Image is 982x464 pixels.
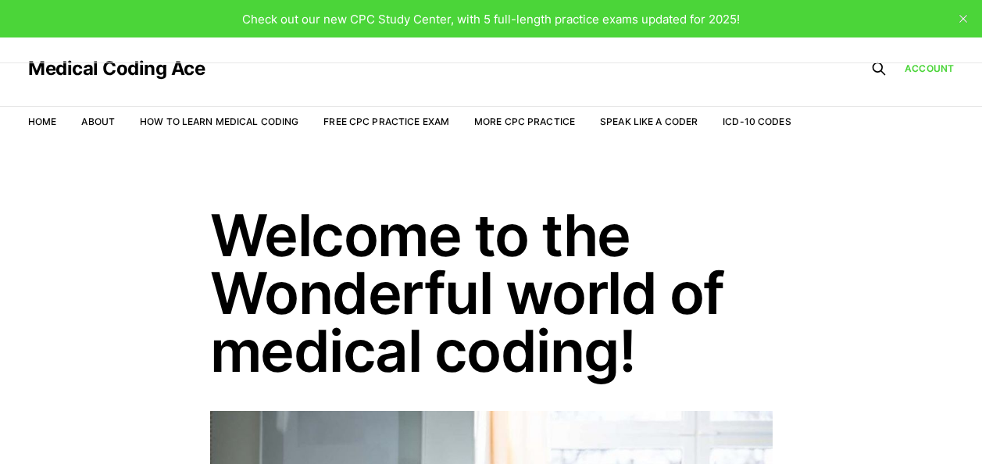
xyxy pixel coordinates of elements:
a: Speak Like a Coder [600,116,698,127]
a: More CPC Practice [474,116,575,127]
a: About [81,116,115,127]
a: Free CPC Practice Exam [323,116,449,127]
h1: Welcome to the Wonderful world of medical coding! [210,206,773,380]
a: How to Learn Medical Coding [140,116,298,127]
a: Account [905,61,954,76]
a: ICD-10 Codes [723,116,791,127]
button: close [951,6,976,31]
a: Medical Coding Ace [28,59,205,78]
iframe: portal-trigger [900,387,982,464]
span: Check out our new CPC Study Center, with 5 full-length practice exams updated for 2025! [242,12,740,27]
a: Home [28,116,56,127]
